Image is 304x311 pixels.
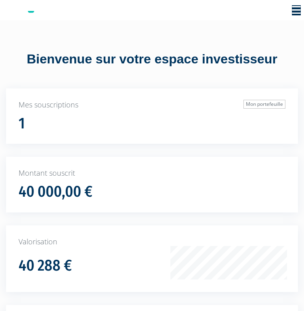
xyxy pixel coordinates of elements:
[19,168,285,179] p: Montant souscrit
[19,237,285,247] p: Valorisation
[19,100,285,110] p: Mes souscriptions
[291,4,302,17] span: Toggle navigation
[19,115,25,132] h1: 1
[19,183,92,200] h1: 40 000,00 €
[6,50,298,69] div: Bienvenue sur votre espace investisseur
[243,100,285,109] a: Mon portefeuille
[19,257,72,274] h1: 40 288 €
